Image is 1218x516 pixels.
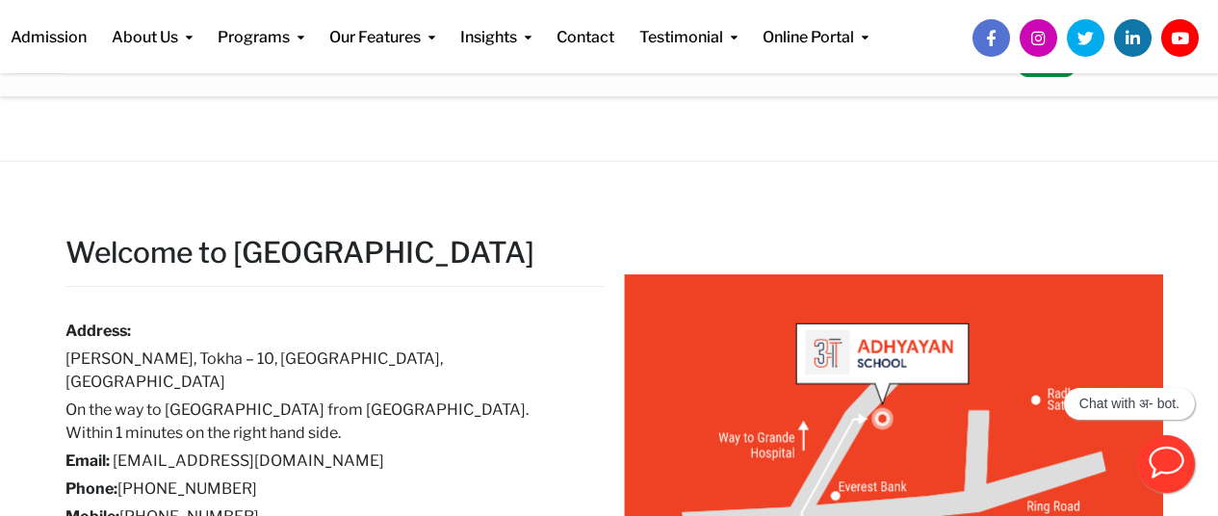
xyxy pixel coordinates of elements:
[65,451,110,470] strong: Email:
[65,399,576,445] h6: On the way to [GEOGRAPHIC_DATA] from [GEOGRAPHIC_DATA]. Within 1 minutes on the right hand side.
[65,322,131,340] strong: Address:
[65,234,605,271] h2: Welcome to [GEOGRAPHIC_DATA]
[113,451,384,470] a: [EMAIL_ADDRESS][DOMAIN_NAME]
[1079,396,1179,412] p: Chat with अ- bot.
[65,348,576,394] h6: [PERSON_NAME], Tokha – 10, [GEOGRAPHIC_DATA], [GEOGRAPHIC_DATA]
[65,479,117,498] strong: Phone:
[65,477,576,501] h6: [PHONE_NUMBER]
